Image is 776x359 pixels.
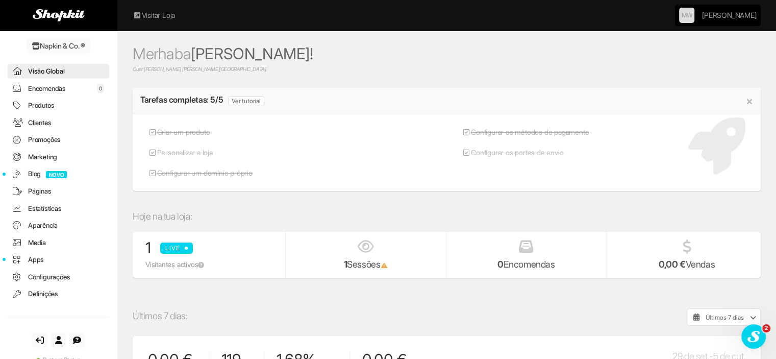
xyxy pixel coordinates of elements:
[8,132,109,147] a: Promoções
[746,94,753,107] span: ×
[133,44,191,63] span: Merhaba
[133,211,761,222] h4: Hoje na tua loja:
[679,8,694,23] a: MW
[69,332,85,348] a: Suporte
[198,261,204,268] span: Visitantes nos últimos 30 minutos
[8,218,109,233] a: Aparência
[140,95,223,105] h3: Tarefas completas: 5/5
[659,259,686,270] strong: 0,00 €
[762,324,770,332] span: 2
[454,259,598,270] h4: Encomendas
[33,9,85,21] img: Shopkit
[133,66,761,73] span: Quer [PERSON_NAME] [PERSON_NAME][GEOGRAPHIC_DATA].
[51,332,66,348] a: Conta
[140,142,260,163] a: Personalizar a loja
[133,10,175,20] a: Visitar Loja
[145,259,278,270] div: Visitantes activos
[8,286,109,301] a: Definições
[27,38,90,54] a: Napkin & Co. ®
[706,314,744,321] span: Últimos 7 dias
[497,259,504,270] strong: 0
[8,201,109,216] a: Estatísticas
[46,171,67,178] span: NOVO
[8,184,109,199] a: Páginas
[746,95,753,106] button: Close
[160,243,193,254] span: Live
[455,142,597,163] a: Configurar os portes de envio
[97,84,104,93] span: 0
[8,81,109,96] a: Encomendas0
[343,259,347,270] strong: 1
[8,115,109,130] a: Clientes
[228,96,264,106] a: Ver tutorial
[133,46,761,73] h1: [PERSON_NAME]!
[140,122,260,142] a: Criar um produto
[614,259,759,270] h4: Vendas
[8,270,109,284] a: Configurações
[8,252,109,267] a: Apps
[455,122,597,142] a: Configurar os métodos de pagamento
[293,259,438,270] h4: Sessões
[380,262,388,269] i: Com a atualização para o Google Analytics 4, verifica-se um atraso na apresentação dos dados das ...
[687,308,761,326] button: Últimos 7 dias
[741,324,766,349] iframe: Intercom live chat
[133,311,187,321] h4: Últimos 7 dias:
[145,238,151,257] span: 1
[140,163,260,183] a: Configurar um domínio próprio
[8,166,109,181] a: BlogNOVO
[702,5,756,26] a: [PERSON_NAME]
[8,64,109,79] a: Visão Global
[8,235,109,250] a: Media
[8,98,109,113] a: Produtos
[8,150,109,164] a: Marketing
[32,332,47,348] a: Sair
